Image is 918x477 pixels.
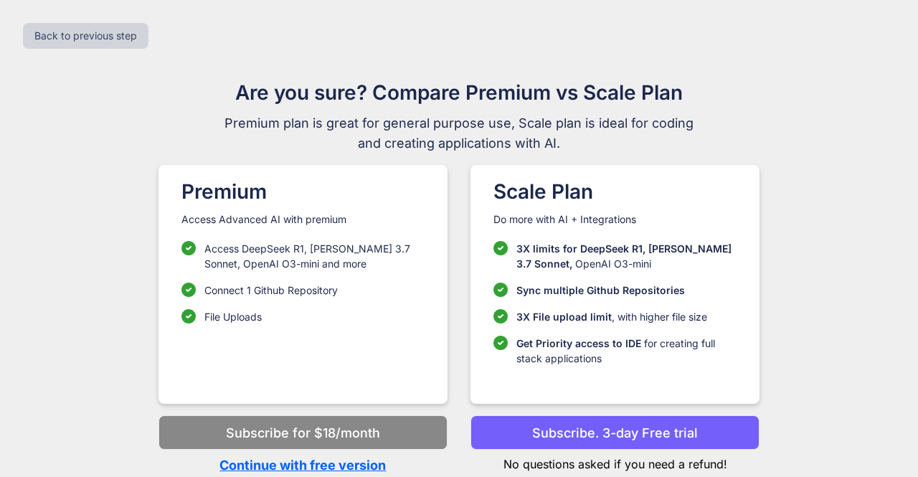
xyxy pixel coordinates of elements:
[493,309,508,323] img: checklist
[493,283,508,297] img: checklist
[493,176,737,207] h1: Scale Plan
[23,23,148,49] button: Back to previous step
[226,423,380,443] p: Subscribe for $18/month
[516,241,737,271] p: OpenAI O3-mini
[516,336,737,366] p: for creating full stack applications
[204,283,338,298] p: Connect 1 Github Repository
[181,283,196,297] img: checklist
[181,176,425,207] h1: Premium
[516,309,707,324] p: , with higher file size
[218,77,700,108] h1: Are you sure? Compare Premium vs Scale Plan
[470,450,760,473] p: No questions asked if you need a refund!
[493,212,737,227] p: Do more with AI + Integrations
[470,415,760,450] button: Subscribe. 3-day Free trial
[516,242,732,270] span: 3X limits for DeepSeek R1, [PERSON_NAME] 3.7 Sonnet,
[516,337,641,349] span: Get Priority access to IDE
[204,241,425,271] p: Access DeepSeek R1, [PERSON_NAME] 3.7 Sonnet, OpenAI O3-mini and more
[493,336,508,350] img: checklist
[158,455,448,475] p: Continue with free version
[181,241,196,255] img: checklist
[516,283,685,298] p: Sync multiple Github Repositories
[532,423,698,443] p: Subscribe. 3-day Free trial
[218,113,700,154] span: Premium plan is great for general purpose use, Scale plan is ideal for coding and creating applic...
[181,212,425,227] p: Access Advanced AI with premium
[493,241,508,255] img: checklist
[181,309,196,323] img: checklist
[158,415,448,450] button: Subscribe for $18/month
[204,309,262,324] p: File Uploads
[516,311,612,323] span: 3X File upload limit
